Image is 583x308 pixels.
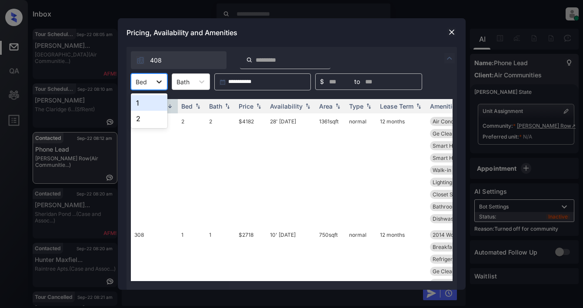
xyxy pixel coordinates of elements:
[131,113,178,227] td: 416
[206,113,235,227] td: 2
[433,268,474,275] span: Ge Clean Stainl...
[433,142,481,149] span: Smart Home Door...
[433,232,477,238] span: 2014 Wood Floor...
[349,103,363,110] div: Type
[303,103,312,109] img: sorting
[209,103,222,110] div: Bath
[433,130,474,137] span: Ge Clean Stainl...
[239,103,253,110] div: Price
[166,103,174,109] img: sorting
[150,56,162,65] span: 408
[444,53,455,63] img: icon-zuma
[354,77,360,86] span: to
[433,191,476,198] span: Closet Second 2...
[270,103,303,110] div: Availability
[320,77,324,86] span: $
[235,113,267,227] td: $4182
[223,103,232,109] img: sorting
[430,103,459,110] div: Amenities
[376,113,426,227] td: 12 months
[364,103,373,109] img: sorting
[131,95,167,111] div: 1
[433,179,475,185] span: Lighting Recess...
[433,203,480,210] span: Bathroom Upgrad...
[254,103,263,109] img: sorting
[316,113,346,227] td: 1361 sqft
[178,113,206,227] td: 2
[181,103,193,110] div: Bed
[346,113,376,227] td: normal
[447,28,456,36] img: close
[136,56,145,65] img: icon-zuma
[433,256,474,262] span: Refrigerator Le...
[433,118,470,125] span: Air Conditioner
[380,103,413,110] div: Lease Term
[414,103,423,109] img: sorting
[433,167,473,173] span: Walk-in Closet ...
[267,113,316,227] td: 28' [DATE]
[433,215,462,222] span: Dishwasher
[246,56,253,64] img: icon-zuma
[118,18,466,47] div: Pricing, Availability and Amenities
[333,103,342,109] img: sorting
[319,103,333,110] div: Area
[433,244,466,250] span: Breakfast Bar
[433,155,480,161] span: Smart Home Ther...
[131,111,167,126] div: 2
[193,103,202,109] img: sorting
[433,280,472,287] span: Modern Kitchen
